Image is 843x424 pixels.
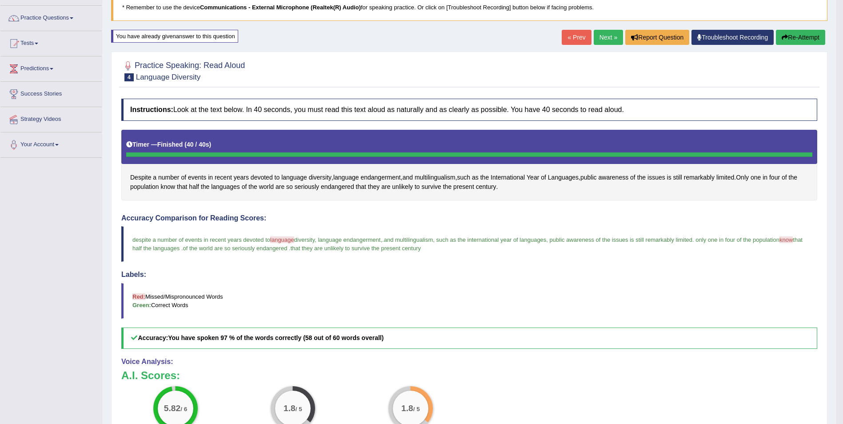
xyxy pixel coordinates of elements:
div: You have already given answer to this question [111,30,238,43]
span: despite a number of events in recent years devoted to [132,236,270,243]
a: Next » [594,30,623,45]
span: Click to see word definition [276,182,284,192]
big: 1.8 [284,403,296,413]
h2: Practice Speaking: Read Aloud [121,59,245,81]
span: Click to see word definition [161,182,176,192]
span: Click to see word definition [782,173,787,182]
small: / 6 [180,406,187,412]
span: Click to see word definition [181,173,186,182]
span: language [270,236,294,243]
span: that they are unlikely to survive the present century [291,245,421,252]
span: Click to see word definition [548,173,579,182]
a: Success Stories [0,82,102,104]
a: Practice Questions [0,6,102,28]
span: Click to see word definition [789,173,797,182]
b: Green: [132,302,151,308]
span: Click to see word definition [476,182,496,192]
h4: Look at the text below. In 40 seconds, you must read this text aloud as naturally and as clearly ... [121,99,817,121]
span: Click to see word definition [321,182,354,192]
small: / 5 [296,406,302,412]
span: Click to see word definition [309,173,332,182]
span: , [380,236,382,243]
span: Click to see word definition [421,182,441,192]
span: Click to see word definition [158,173,179,182]
b: Red: [132,293,145,300]
b: Communications - External Microphone (Realtek(R) Audio) [200,4,361,11]
span: Click to see word definition [333,173,359,182]
a: Predictions [0,56,102,79]
span: Click to see word definition [630,173,635,182]
a: Strategy Videos [0,107,102,129]
button: Re-Attempt [776,30,825,45]
span: Click to see word definition [211,182,240,192]
span: Click to see word definition [769,173,780,182]
small: / 5 [413,406,420,412]
span: Click to see word definition [234,173,249,182]
span: Click to see word definition [248,182,257,192]
b: A.I. Scores: [121,369,180,381]
button: Report Question [625,30,689,45]
span: . [382,236,384,243]
span: Click to see word definition [736,173,749,182]
a: « Prev [562,30,591,45]
h5: Timer — [126,141,211,148]
h4: Voice Analysis: [121,358,817,366]
span: Click to see word definition [541,173,546,182]
span: Click to see word definition [275,173,280,182]
span: Click to see word definition [392,182,413,192]
span: Click to see word definition [527,173,539,182]
span: Click to see word definition [457,173,471,182]
span: Click to see word definition [286,182,293,192]
small: Language Diversity [136,73,201,81]
span: Click to see word definition [480,173,489,182]
span: Click to see word definition [403,173,413,182]
span: Click to see word definition [189,182,199,192]
span: Click to see word definition [667,173,671,182]
span: . [289,245,291,252]
span: Click to see word definition [684,173,715,182]
span: Click to see word definition [201,182,209,192]
span: Click to see word definition [259,182,274,192]
span: Click to see word definition [360,173,400,182]
a: Your Account [0,132,102,155]
a: Tests [0,31,102,53]
span: . [181,245,183,252]
span: Click to see word definition [130,182,159,192]
blockquote: Missed/Mispronounced Words Correct Words [121,283,817,319]
span: Click to see word definition [751,173,761,182]
span: Click to see word definition [598,173,628,182]
span: Click to see word definition [153,173,156,182]
b: ( [184,141,187,148]
a: Troubleshoot Recording [691,30,774,45]
span: Click to see word definition [716,173,734,182]
b: ) [209,141,212,148]
span: Click to see word definition [647,173,665,182]
span: Click to see word definition [453,182,474,192]
span: 4 [124,73,134,81]
h4: Accuracy Comparison for Reading Scores: [121,214,817,222]
span: Click to see word definition [637,173,646,182]
span: Click to see word definition [368,182,380,192]
big: 1.8 [401,403,413,413]
span: Click to see word definition [673,173,682,182]
span: diversity, language endangerment [294,236,381,243]
span: Click to see word definition [251,173,273,182]
span: Click to see word definition [295,182,319,192]
b: 40 / 40s [187,141,209,148]
span: Click to see word definition [242,182,247,192]
big: 5.82 [164,403,180,413]
span: Click to see word definition [381,182,390,192]
h4: Labels: [121,271,817,279]
span: Click to see word definition [130,173,151,182]
span: Click to see word definition [188,173,206,182]
span: know [779,236,793,243]
span: Click to see word definition [763,173,767,182]
span: Click to see word definition [580,173,597,182]
span: Click to see word definition [208,173,213,182]
span: Click to see word definition [443,182,451,192]
span: of the world are so seriously endangered [183,245,288,252]
span: Click to see word definition [472,173,479,182]
span: Click to see word definition [415,173,455,182]
b: Instructions: [130,106,173,113]
div: , , , , . . [121,130,817,200]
